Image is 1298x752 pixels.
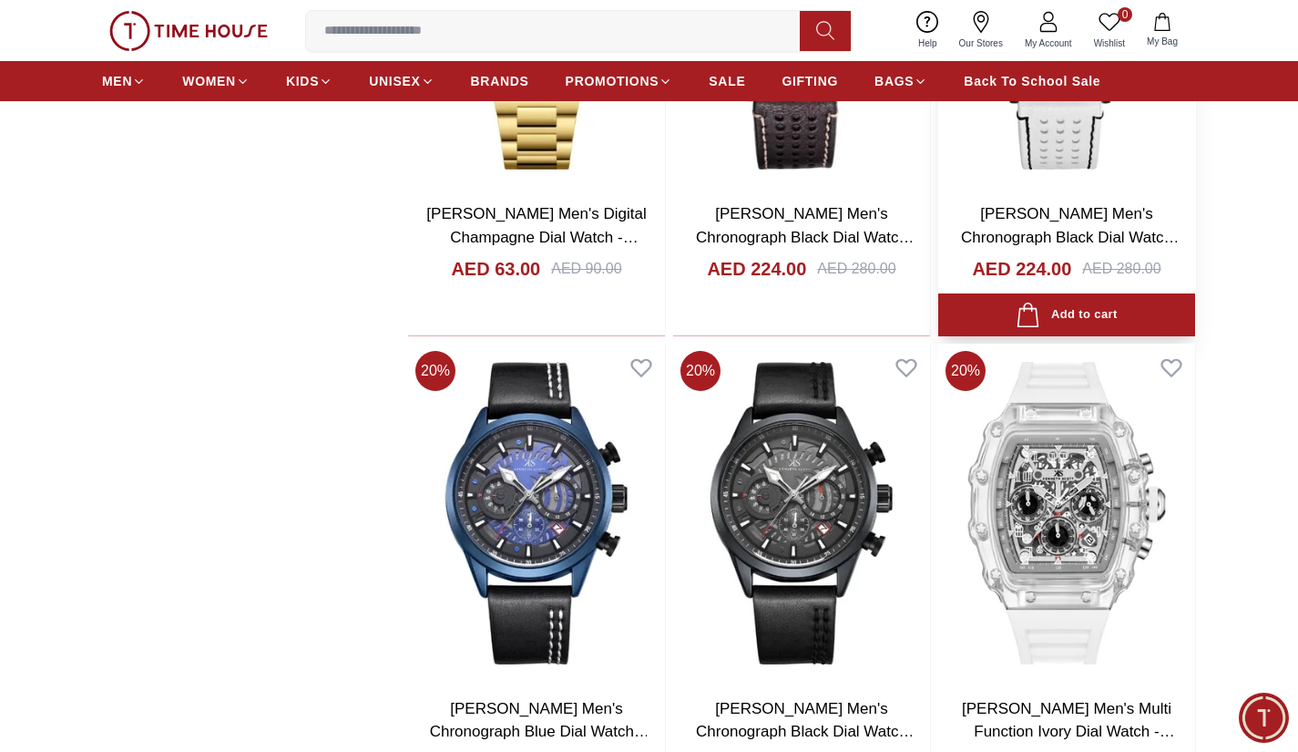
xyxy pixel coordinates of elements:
[243,253,290,265] span: 03:04 PM
[14,14,50,50] em: Back
[178,328,351,361] div: Nearest Store Locator
[945,351,986,391] span: 20 %
[18,166,360,185] div: [PERSON_NAME]
[1140,35,1185,48] span: My Bag
[964,65,1100,98] a: Back To School Sale
[964,72,1100,90] span: Back To School Sale
[782,72,838,90] span: GIFTING
[1136,9,1189,52] button: My Bag
[102,72,132,90] span: MEN
[911,36,945,50] span: Help
[44,286,154,319] div: New Enquiry
[109,11,268,51] img: ...
[1239,693,1289,743] div: Chat Widget
[182,72,236,90] span: WOMEN
[709,65,745,98] a: SALE
[874,72,914,90] span: BAGS
[189,334,339,355] span: Nearest Store Locator
[680,351,721,391] span: 20 %
[938,294,1195,336] button: Add to cart
[696,205,914,269] a: [PERSON_NAME] Men's Chronograph Black Dial Watch - K25108-DLDB
[1017,36,1079,50] span: My Account
[253,286,351,319] div: Exchanges
[163,286,244,319] div: Services
[408,344,665,683] img: Kenneth Scott Men's Chronograph Blue Dial Watch - K25107-LLLB
[782,65,838,98] a: GIFTING
[471,72,529,90] span: BRANDS
[286,65,332,98] a: KIDS
[566,72,659,90] span: PROMOTIONS
[1118,7,1132,22] span: 0
[471,65,529,98] a: BRANDS
[56,16,87,47] img: Profile picture of Zoe
[265,292,339,314] span: Exchanges
[97,24,304,41] div: [PERSON_NAME]
[31,201,279,261] span: Hello! I'm your Time House Watches Support Assistant. How can I assist you [DATE]?
[1087,36,1132,50] span: Wishlist
[369,72,420,90] span: UNISEX
[707,256,806,282] h4: AED 224.00
[1016,303,1117,327] div: Add to cart
[972,256,1071,282] h4: AED 224.00
[182,65,250,98] a: WOMEN
[948,7,1014,54] a: Our Stores
[817,258,895,280] div: AED 280.00
[286,72,319,90] span: KIDS
[175,292,232,314] span: Services
[102,65,146,98] a: MEN
[673,344,930,683] img: Kenneth Scott Men's Chronograph Black Dial Watch - K25107-BLBB
[1082,258,1160,280] div: AED 280.00
[426,205,646,269] a: [PERSON_NAME] Men's Digital Champagne Dial Watch - K25206-GBGC
[1083,7,1136,54] a: 0Wishlist
[5,431,360,522] textarea: We are here to help you
[369,65,434,98] a: UNISEX
[551,258,621,280] div: AED 90.00
[415,351,455,391] span: 20 %
[709,72,745,90] span: SALE
[199,376,339,397] span: Track your Shipment
[25,370,177,403] div: Request a callback
[36,376,165,397] span: Request a callback
[566,65,673,98] a: PROMOTIONS
[187,370,351,403] div: Track your Shipment
[56,292,142,314] span: New Enquiry
[952,36,1010,50] span: Our Stores
[938,344,1195,683] img: Kenneth Scott Men's Multi Function Ivory Dial Watch - K25103-ZSWI
[874,65,927,98] a: BAGS
[451,256,540,282] h4: AED 63.00
[907,7,948,54] a: Help
[961,205,1179,269] a: [PERSON_NAME] Men's Chronograph Black Dial Watch - K25108-BLWB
